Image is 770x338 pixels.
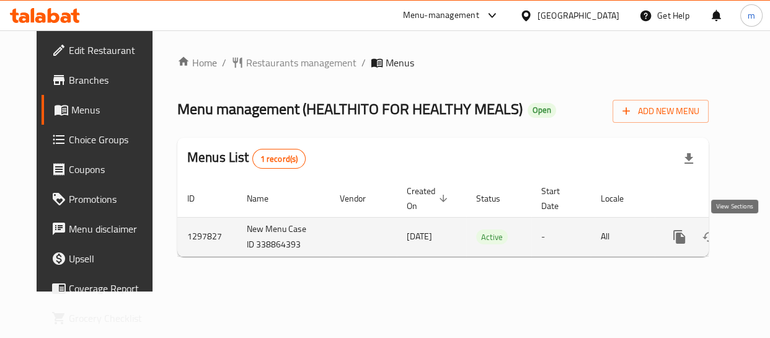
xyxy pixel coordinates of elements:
span: Branches [69,73,155,87]
td: New Menu Case ID 338864393 [237,217,330,256]
button: Change Status [694,222,724,252]
span: Restaurants management [246,55,356,70]
a: Menu disclaimer [42,214,165,244]
span: 1 record(s) [253,153,306,165]
div: Active [476,229,508,244]
li: / [222,55,226,70]
span: Menu management ( HEALTHITO FOR HEALTHY MEALS ) [177,95,523,123]
a: Upsell [42,244,165,274]
span: Menu disclaimer [69,221,155,236]
td: - [531,217,591,256]
span: Active [476,230,508,244]
span: Coverage Report [69,281,155,296]
a: Menus [42,95,165,125]
span: Upsell [69,251,155,266]
a: Branches [42,65,165,95]
span: Edit Restaurant [69,43,155,58]
span: Start Date [541,184,576,213]
span: Menus [71,102,155,117]
div: Total records count [252,149,306,169]
span: Grocery Checklist [69,311,155,326]
span: Add New Menu [622,104,699,119]
span: Name [247,191,285,206]
span: Vendor [340,191,382,206]
span: Promotions [69,192,155,207]
td: 1297827 [177,217,237,256]
div: Export file [674,144,704,174]
span: Status [476,191,516,206]
span: ID [187,191,211,206]
span: Choice Groups [69,132,155,147]
span: Locale [601,191,640,206]
td: All [591,217,655,256]
a: Promotions [42,184,165,214]
span: Coupons [69,162,155,177]
span: m [748,9,755,22]
a: Restaurants management [231,55,356,70]
a: Grocery Checklist [42,303,165,333]
button: more [665,222,694,252]
div: Open [528,103,556,118]
a: Coverage Report [42,274,165,303]
nav: breadcrumb [177,55,709,70]
li: / [361,55,366,70]
span: [DATE] [407,228,432,244]
span: Menus [386,55,414,70]
a: Coupons [42,154,165,184]
span: Created On [407,184,451,213]
div: [GEOGRAPHIC_DATA] [538,9,619,22]
span: Open [528,105,556,115]
a: Home [177,55,217,70]
button: Add New Menu [613,100,709,123]
div: Menu-management [403,8,479,23]
a: Edit Restaurant [42,35,165,65]
h2: Menus List [187,148,306,169]
a: Choice Groups [42,125,165,154]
